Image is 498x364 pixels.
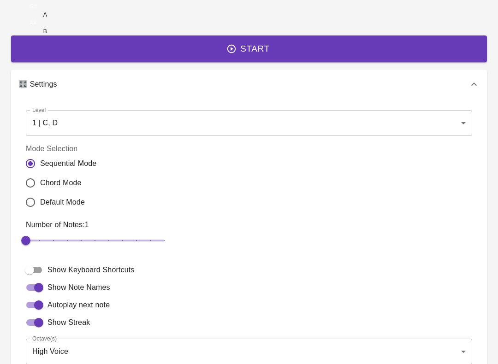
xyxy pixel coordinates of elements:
[47,317,90,328] span: Show Streak
[47,282,110,293] span: Show Note Names
[26,219,164,230] p: Number of Notes: 1
[40,197,85,208] span: Default Mode
[40,177,82,188] span: Chord Mode
[11,70,487,99] div: 🎛️ Settings
[43,11,47,19] div: A
[11,35,487,62] button: Start
[32,335,57,342] label: Octave(s)
[26,110,472,136] div: 1 | C, D
[40,158,96,169] span: Sequential Mode
[47,264,134,276] span: Show Keyboard Shortcuts
[43,27,47,35] div: B
[30,19,36,27] div: A#
[26,143,104,154] label: Mode Selection
[32,106,46,114] label: Level
[18,79,57,90] p: 🎛️ Settings
[47,299,110,311] span: Autoplay next note
[30,2,37,11] div: G#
